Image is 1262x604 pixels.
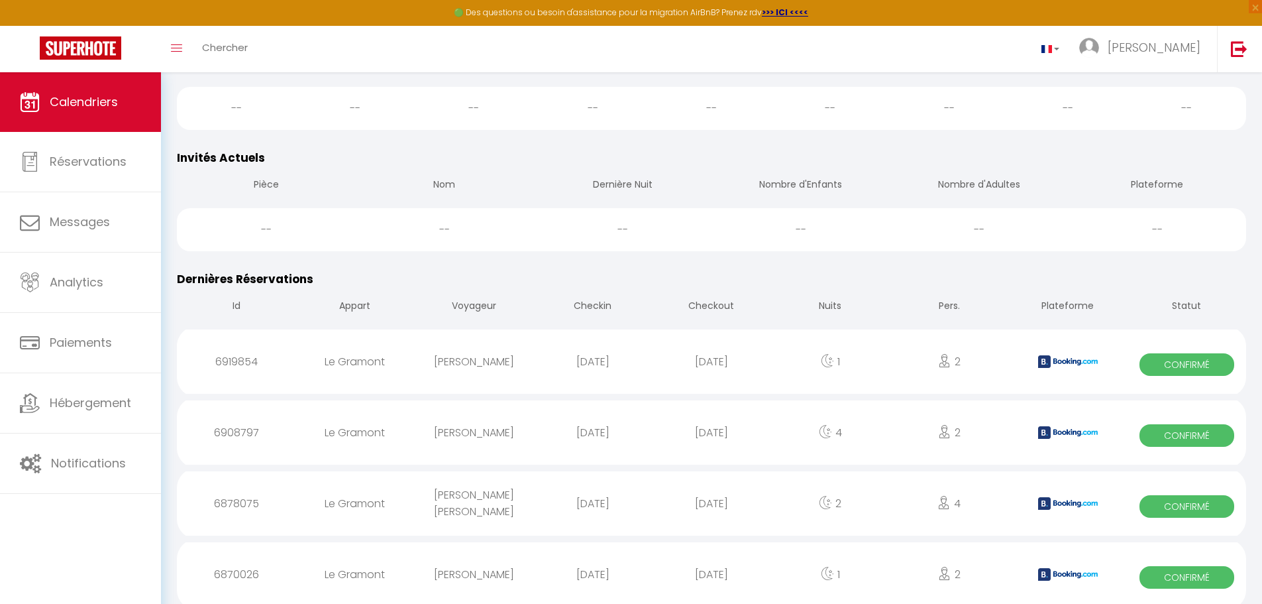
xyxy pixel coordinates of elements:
div: 1 [771,553,890,596]
div: Le Gramont [295,411,414,454]
span: Calendriers [50,93,118,110]
img: booking2.png [1038,355,1098,368]
div: 2 [890,411,1008,454]
span: Analytics [50,274,103,290]
div: [DATE] [652,411,770,454]
div: Le Gramont [295,482,414,525]
div: -- [533,208,711,251]
div: -- [355,208,533,251]
div: 2 [771,482,890,525]
div: [PERSON_NAME] [415,553,533,596]
div: [PERSON_NAME] [415,340,533,383]
img: logout [1231,40,1247,57]
th: Nom [355,167,533,205]
div: [DATE] [533,553,652,596]
div: -- [295,87,414,130]
th: Dernière Nuit [533,167,711,205]
th: Checkout [652,288,770,326]
span: Paiements [50,334,112,351]
div: -- [890,208,1068,251]
div: 2 [890,553,1008,596]
span: Messages [50,213,110,230]
img: booking2.png [1038,568,1098,581]
a: ... [PERSON_NAME] [1069,26,1217,72]
th: Checkin [533,288,652,326]
div: -- [652,87,770,130]
span: Confirmé [1139,566,1235,589]
th: Plateforme [1008,288,1127,326]
th: Statut [1128,288,1246,326]
img: ... [1079,38,1099,58]
span: [PERSON_NAME] [1108,39,1200,56]
th: Appart [295,288,414,326]
span: Confirmé [1139,424,1235,447]
div: [DATE] [652,553,770,596]
img: booking2.png [1038,497,1098,510]
th: Pers. [890,288,1008,326]
th: Id [177,288,295,326]
div: -- [890,87,1008,130]
th: Voyageur [415,288,533,326]
div: [DATE] [533,482,652,525]
div: [PERSON_NAME] [415,411,533,454]
a: Chercher [192,26,258,72]
span: Notifications [51,455,126,471]
div: -- [415,87,533,130]
th: Plateforme [1068,167,1246,205]
div: 4 [771,411,890,454]
div: 6919854 [177,340,295,383]
div: -- [177,208,355,251]
div: 6870026 [177,553,295,596]
div: -- [771,87,890,130]
th: Pièce [177,167,355,205]
span: Confirmé [1139,353,1235,376]
div: 2 [890,340,1008,383]
span: Chercher [202,40,248,54]
th: Nombre d'Adultes [890,167,1068,205]
span: Réservations [50,153,127,170]
span: Dernières Réservations [177,271,313,287]
img: Super Booking [40,36,121,60]
div: 1 [771,340,890,383]
div: [DATE] [652,340,770,383]
a: >>> ICI <<<< [762,7,808,18]
div: [DATE] [533,340,652,383]
div: 6878075 [177,482,295,525]
div: -- [533,87,652,130]
div: [DATE] [533,411,652,454]
div: 6908797 [177,411,295,454]
span: Invités Actuels [177,150,265,166]
div: -- [177,87,295,130]
th: Nuits [771,288,890,326]
th: Nombre d'Enfants [711,167,890,205]
div: [PERSON_NAME] [PERSON_NAME] [415,473,533,533]
div: Le Gramont [295,553,414,596]
div: -- [1068,208,1246,251]
div: -- [711,208,890,251]
span: Confirmé [1139,495,1235,518]
div: [DATE] [652,482,770,525]
img: booking2.png [1038,426,1098,439]
div: -- [1128,87,1246,130]
div: Le Gramont [295,340,414,383]
div: 4 [890,482,1008,525]
span: Hébergement [50,394,131,411]
div: -- [1008,87,1127,130]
